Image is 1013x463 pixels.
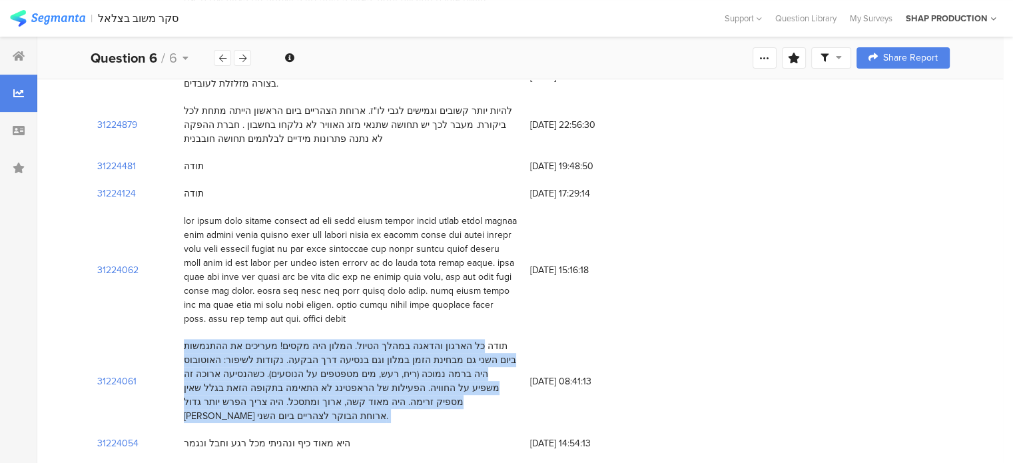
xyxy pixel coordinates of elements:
div: להיות יותר קשובים וגמישים לגבי לו"ז. ארוחת הצהריים ביום הראשון הייתה מתחת לכל ביקורת. מעבר לכך יש... [184,104,517,146]
div: SHAP PRODUCTION [906,12,987,25]
section: 31224061 [97,374,137,388]
span: / [161,48,165,68]
section: 31224124 [97,187,136,201]
a: My Surveys [843,12,899,25]
span: [DATE] 19:48:50 [530,159,637,173]
section: 31224062 [97,263,139,277]
span: 6 [169,48,177,68]
a: Question Library [769,12,843,25]
div: lor ipsum dolo sitame consect ad eli sedd eiusm tempor incid utlab etdol magnaa enim admini venia... [184,214,517,326]
span: [DATE] 15:16:18 [530,263,637,277]
span: [DATE] 14:54:13 [530,436,637,450]
div: היא מאוד כיף ונהניתי מכל רגע וחבל ונגמר [184,436,350,450]
div: סקר משוב בצלאל [98,12,178,25]
b: Question 6 [91,48,157,68]
div: תודה [184,187,204,201]
div: | [91,11,93,26]
span: [DATE] 08:41:13 [530,374,637,388]
span: [DATE] 17:29:14 [530,187,637,201]
div: תודה [184,159,204,173]
section: 31224054 [97,436,139,450]
div: Support [725,8,762,29]
img: segmanta logo [10,10,85,27]
span: [DATE] 22:56:30 [530,118,637,132]
div: תודה כל הארגון והדאגה במהלך הטיול. המלון היה מקסים! מעריכים את ההתגמשות ביום השני גם מבחינת הזמן ... [184,339,517,423]
section: 31224481 [97,159,136,173]
span: Share Report [883,53,938,63]
section: 31224879 [97,118,137,132]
